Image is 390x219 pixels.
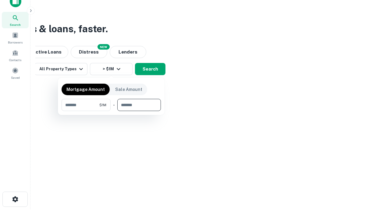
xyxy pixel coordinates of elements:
[115,86,142,93] p: Sale Amount
[113,99,115,111] div: -
[66,86,105,93] p: Mortgage Amount
[99,102,106,108] span: $1M
[360,170,390,200] iframe: Chat Widget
